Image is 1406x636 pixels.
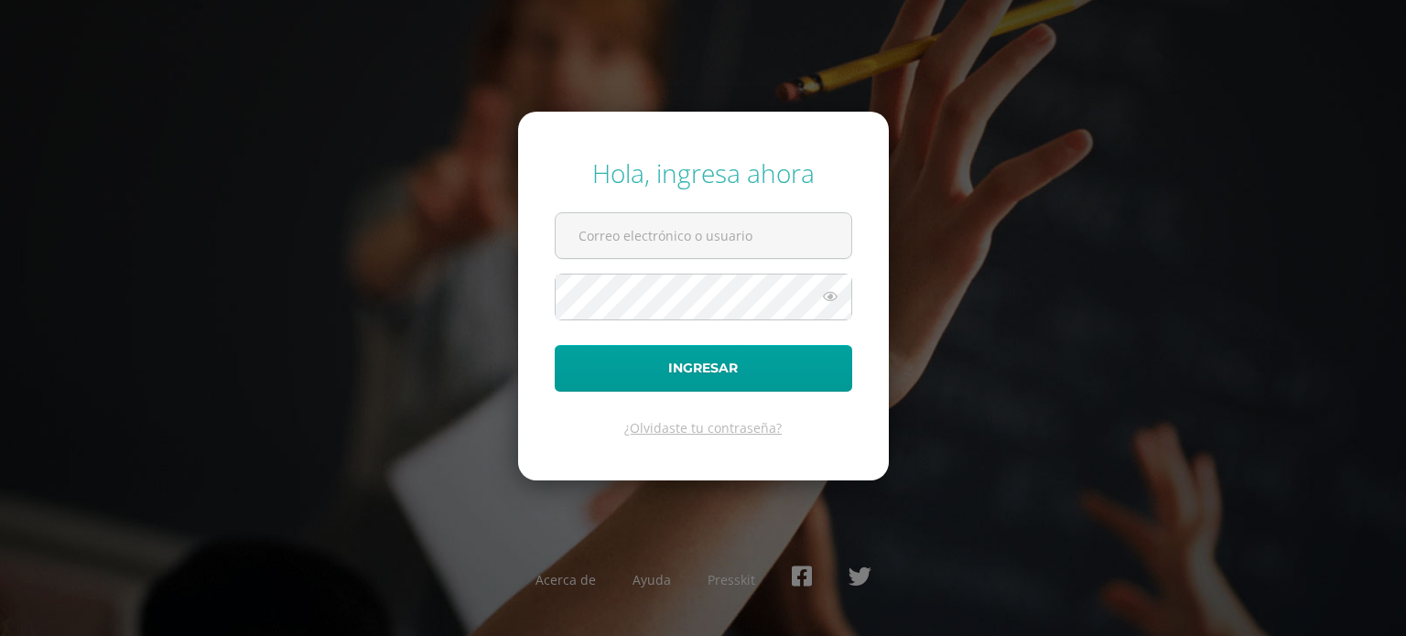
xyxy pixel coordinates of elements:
a: Ayuda [633,571,671,588]
a: Acerca de [535,571,596,588]
button: Ingresar [555,345,852,392]
div: Hola, ingresa ahora [555,156,852,190]
a: Presskit [708,571,755,588]
a: ¿Olvidaste tu contraseña? [624,419,782,437]
input: Correo electrónico o usuario [556,213,851,258]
